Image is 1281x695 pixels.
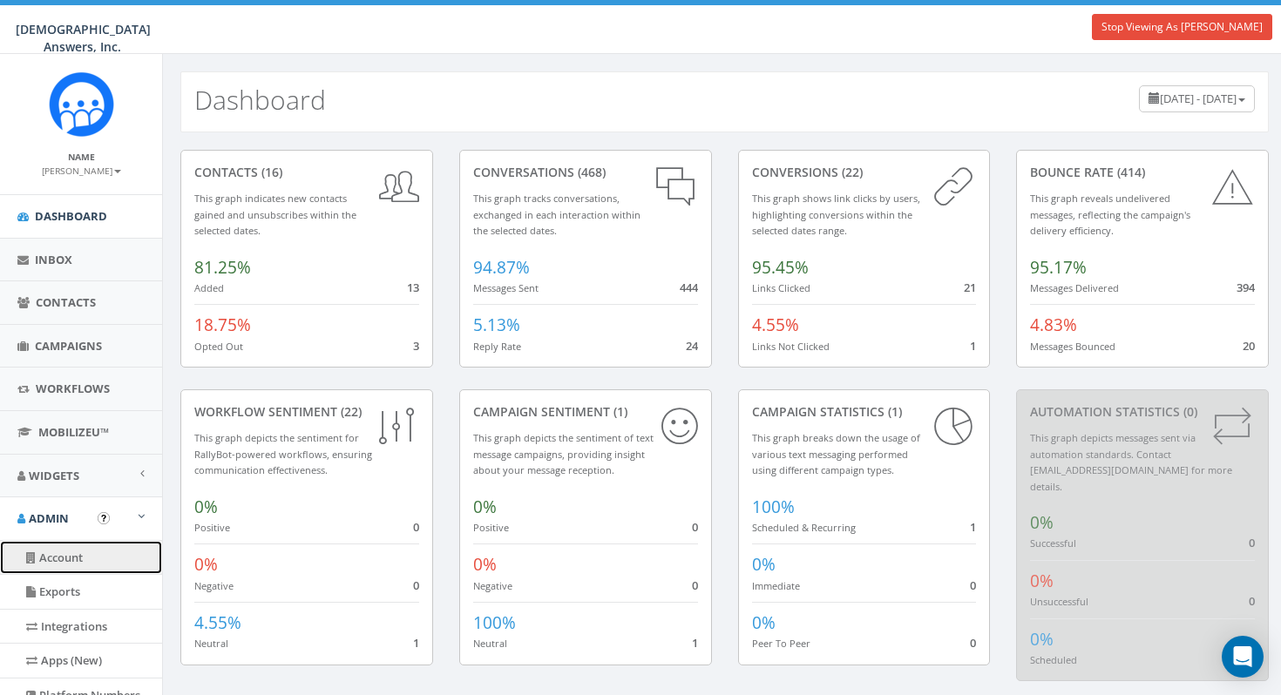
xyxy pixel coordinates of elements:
span: 0 [692,519,698,535]
small: Positive [194,521,230,534]
div: conversions [752,164,977,181]
span: (1) [884,403,902,420]
small: This graph depicts messages sent via automation standards. Contact [EMAIL_ADDRESS][DOMAIN_NAME] f... [1030,431,1232,493]
small: Scheduled & Recurring [752,521,856,534]
div: Automation Statistics [1030,403,1255,421]
span: [DATE] - [DATE] [1160,91,1237,106]
small: This graph depicts the sentiment of text message campaigns, providing insight about your message ... [473,431,654,476]
span: 13 [407,280,419,295]
span: Admin [29,510,69,526]
img: Rally_Corp_Icon_1.png [49,71,114,137]
span: Dashboard [35,208,107,224]
span: (468) [574,164,606,180]
button: Open In-App Guide [98,512,110,524]
span: 100% [473,611,516,634]
small: Neutral [473,637,507,650]
span: 0 [1249,593,1255,609]
span: 0% [752,611,776,634]
span: Contacts [36,294,96,310]
small: This graph indicates new contacts gained and unsubscribes within the selected dates. [194,192,356,237]
span: 0% [473,553,497,576]
span: (16) [258,164,282,180]
span: 0% [194,553,218,576]
span: 100% [752,496,795,518]
span: 4.83% [1030,314,1077,336]
small: Messages Bounced [1030,340,1115,353]
span: Workflows [36,381,110,396]
small: Negative [194,579,234,592]
span: 0 [692,577,698,593]
small: Immediate [752,579,800,592]
span: (22) [838,164,863,180]
span: 0% [194,496,218,518]
span: 4.55% [752,314,799,336]
span: 94.87% [473,256,530,279]
small: This graph breaks down the usage of various text messaging performed using different campaign types. [752,431,920,476]
small: Links Not Clicked [752,340,830,353]
span: 0 [970,635,976,651]
div: Campaign Sentiment [473,403,698,421]
small: Negative [473,579,512,592]
span: (414) [1114,164,1145,180]
span: 24 [686,338,698,354]
span: 0% [1030,628,1054,651]
span: 0% [473,496,497,518]
small: Messages Delivered [1030,281,1119,294]
span: 1 [970,338,976,354]
span: 18.75% [194,314,251,336]
small: Name [68,151,95,163]
small: Messages Sent [473,281,539,294]
span: 5.13% [473,314,520,336]
div: contacts [194,164,419,181]
small: Positive [473,521,509,534]
small: Scheduled [1030,653,1077,666]
span: 0 [413,577,419,593]
span: 0 [1249,535,1255,550]
span: 0% [1030,511,1054,534]
small: Unsuccessful [1030,595,1088,608]
small: This graph shows link clicks by users, highlighting conversions within the selected dates range. [752,192,920,237]
a: Stop Viewing As [PERSON_NAME] [1092,14,1272,40]
span: (22) [337,403,362,420]
span: 95.17% [1030,256,1087,279]
small: Added [194,281,224,294]
span: 1 [413,635,419,651]
small: Successful [1030,536,1076,550]
small: Reply Rate [473,340,521,353]
span: 1 [970,519,976,535]
small: Links Clicked [752,281,810,294]
span: 0 [970,577,976,593]
small: Peer To Peer [752,637,810,650]
span: [DEMOGRAPHIC_DATA] Answers, Inc. [16,21,151,55]
small: This graph depicts the sentiment for RallyBot-powered workflows, ensuring communication effective... [194,431,372,476]
span: Inbox [35,252,72,267]
div: Open Intercom Messenger [1222,636,1264,678]
span: 1 [692,635,698,651]
span: 0% [1030,570,1054,592]
h2: Dashboard [194,85,326,114]
span: 394 [1237,280,1255,295]
div: conversations [473,164,698,181]
span: 0% [752,553,776,576]
div: Bounce Rate [1030,164,1255,181]
div: Workflow Sentiment [194,403,419,421]
small: Opted Out [194,340,243,353]
span: 20 [1243,338,1255,354]
small: This graph tracks conversations, exchanged in each interaction within the selected dates. [473,192,640,237]
small: This graph reveals undelivered messages, reflecting the campaign's delivery efficiency. [1030,192,1190,237]
span: Widgets [29,468,79,483]
span: 3 [413,338,419,354]
span: MobilizeU™ [38,424,109,440]
span: 444 [680,280,698,295]
span: Campaigns [35,338,102,354]
span: (1) [610,403,627,420]
span: 21 [964,280,976,295]
span: 4.55% [194,611,241,634]
span: (0) [1180,403,1197,420]
span: 81.25% [194,256,251,279]
small: Neutral [194,637,228,650]
div: Campaign Statistics [752,403,977,421]
span: 95.45% [752,256,809,279]
small: [PERSON_NAME] [42,165,121,177]
a: [PERSON_NAME] [42,162,121,178]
